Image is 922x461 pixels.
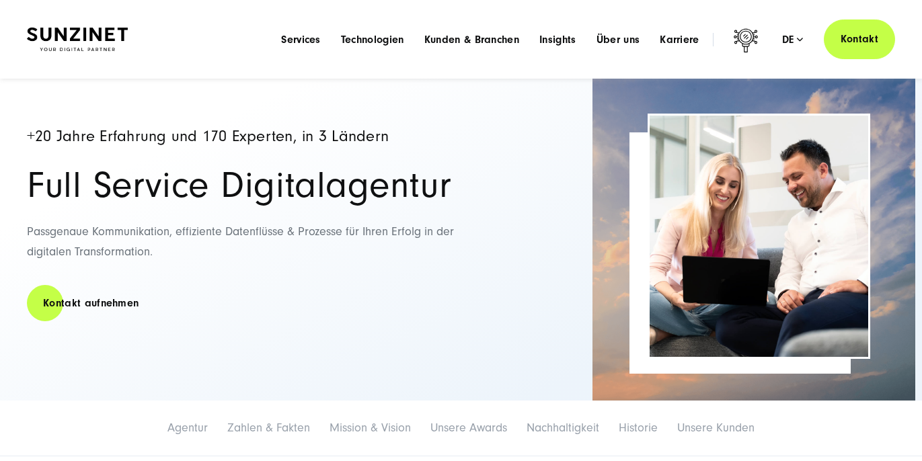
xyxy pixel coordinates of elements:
a: Karriere [660,33,699,46]
a: Kunden & Branchen [424,33,519,46]
h4: +20 Jahre Erfahrung und 170 Experten, in 3 Ländern [27,128,498,145]
a: Zahlen & Fakten [227,421,310,435]
a: Über uns [597,33,640,46]
a: Nachhaltigkeit [527,421,599,435]
a: Insights [539,33,576,46]
a: Kontakt aufnehmen [27,284,155,323]
a: Mission & Vision [330,421,411,435]
a: Historie [619,421,658,435]
img: SUNZINET Full Service Digital Agentur [27,28,128,51]
a: Services [281,33,321,46]
a: Agentur [167,421,208,435]
a: Unsere Kunden [677,421,755,435]
a: Technologien [341,33,404,46]
h2: Full Service Digitalagentur [27,167,498,204]
img: Full-Service Digitalagentur SUNZINET - Business Applications Web & Cloud_2 [592,78,915,401]
img: Service_Images_2025_39 [650,116,868,357]
a: Unsere Awards [430,421,507,435]
span: Passgenaue Kommunikation, effiziente Datenflüsse & Prozesse für Ihren Erfolg in der digitalen Tra... [27,224,454,259]
a: Kontakt [824,19,895,59]
div: de [782,33,804,46]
